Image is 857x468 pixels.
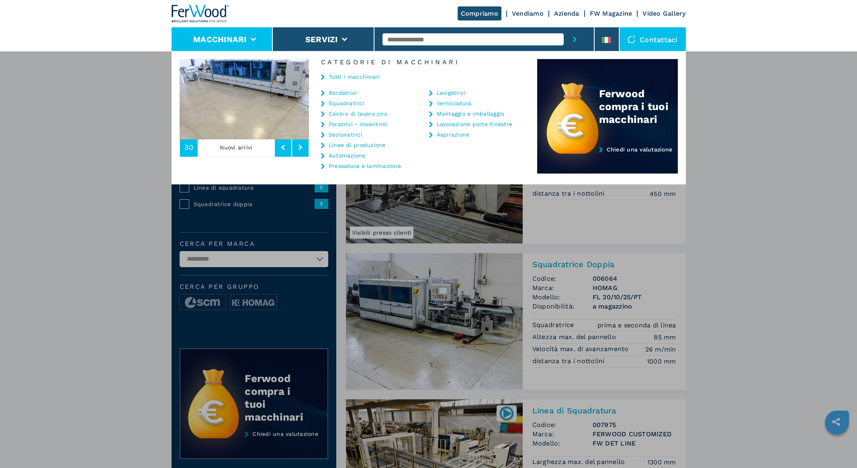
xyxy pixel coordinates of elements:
img: image [180,59,309,139]
div: Ferwood compra i tuoi macchinari [599,87,678,126]
a: Linee di produzione [329,142,386,148]
a: Tutti i macchinari [329,74,380,80]
h6: Categorie di Macchinari [309,59,537,65]
a: Montaggio e imballaggio [437,111,505,116]
a: Compriamo [458,6,501,20]
a: Automazione [329,153,366,158]
a: Bordatrici [329,90,357,96]
a: Aspirazione [437,132,470,137]
a: Vendiamo [512,10,544,17]
span: 30 [184,144,194,151]
a: FW Magazine [590,10,632,17]
img: Contattaci [628,35,636,43]
button: Servizi [305,35,338,44]
a: Squadratrici [329,100,364,106]
a: Verniciatura [437,100,472,106]
button: submit-button [564,27,586,51]
div: Contattaci [620,27,686,51]
a: Chiedi una valutazione [537,146,678,174]
img: Ferwood [172,5,229,22]
p: Nuovi arrivi [198,138,275,157]
button: Macchinari [193,35,247,44]
img: image [309,59,438,139]
a: Levigatrici [437,90,466,96]
a: Foratrici - inseritrici [329,121,388,127]
a: Centro di lavoro cnc [329,111,387,116]
a: Sezionatrici [329,132,362,137]
a: Azienda [554,10,579,17]
a: Pressatura e laminazione [329,163,401,169]
a: Video Gallery [642,10,685,17]
a: Lavorazione porte finestre [437,121,513,127]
